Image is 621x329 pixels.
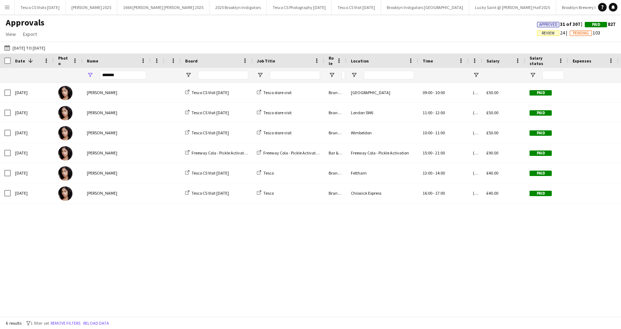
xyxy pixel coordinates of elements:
[469,83,482,102] div: (GMT/BST) [GEOGRAPHIC_DATA]
[329,72,335,78] button: Open Filter Menu
[257,150,321,156] a: Freeway Cola - Pickle Activation
[435,150,445,156] span: 21:00
[573,31,589,36] span: Pending
[58,126,72,140] img: Siobhan Athwal
[11,183,54,203] div: [DATE]
[15,58,25,64] span: Date
[486,90,498,95] span: £50.00
[83,183,151,203] div: [PERSON_NAME]
[469,163,482,183] div: (GMT/BST) [GEOGRAPHIC_DATA]
[347,163,418,183] div: Feltham
[3,29,19,39] a: View
[324,183,347,203] div: Brand Ambassador
[185,190,229,196] a: Tesco CS Visit [DATE]
[486,130,498,135] span: £50.00
[542,71,564,79] input: Salary status Filter Input
[58,146,72,161] img: Siobhan Athwal
[257,72,263,78] button: Open Filter Menu
[58,166,72,181] img: Siobhan Athwal
[435,170,445,176] span: 14:00
[192,190,229,196] span: Tesco CS Visit [DATE]
[542,31,555,36] span: Review
[83,103,151,122] div: [PERSON_NAME]
[192,110,229,115] span: Tesco CS Visit [DATE]
[185,110,229,115] a: Tesco CS Visit [DATE]
[185,72,192,78] button: Open Filter Menu
[257,90,292,95] a: Tesco store visit
[469,143,482,163] div: (GMT/BST) [GEOGRAPHIC_DATA]
[185,150,250,156] a: Freeway Cola - Pickle Activation
[100,71,146,79] input: Name Filter Input
[49,319,82,327] button: Remove filters
[530,150,552,156] span: Paid
[20,29,40,39] a: Export
[423,170,432,176] span: 13:00
[469,103,482,122] div: (GMT/BST) [GEOGRAPHIC_DATA]
[530,55,555,66] span: Salary status
[486,110,498,115] span: £50.00
[435,130,445,135] span: 11:00
[185,170,229,176] a: Tesco CS Visit [DATE]
[585,21,615,27] span: 827
[347,83,418,102] div: [GEOGRAPHIC_DATA]
[433,190,434,196] span: -
[347,103,418,122] div: London SW6
[433,130,434,135] span: -
[15,0,66,14] button: Tesco CS Visits [DATE]
[435,110,445,115] span: 12:00
[486,58,499,64] span: Salary
[117,0,210,14] button: 1664 [PERSON_NAME] [PERSON_NAME] 2025
[87,72,93,78] button: Open Filter Menu
[469,183,482,203] div: (GMT/BST) [GEOGRAPHIC_DATA]
[530,191,552,196] span: Paid
[539,22,558,27] span: Approved
[58,186,72,201] img: Siobhan Athwal
[486,190,498,196] span: £40.00
[423,90,432,95] span: 09:00
[11,163,54,183] div: [DATE]
[6,31,16,37] span: View
[257,58,275,64] span: Job Title
[257,110,292,115] a: Tesco store visit
[185,90,229,95] a: Tesco CS Visit [DATE]
[198,71,248,79] input: Board Filter Input
[435,190,445,196] span: 17:00
[530,130,552,136] span: Paid
[263,90,292,95] span: Tesco store visit
[364,71,414,79] input: Location Filter Input
[270,71,320,79] input: Job Title Filter Input
[257,170,274,176] a: Tesco
[537,29,570,36] span: 24
[192,130,229,135] span: Tesco CS Visit [DATE]
[486,170,498,176] span: £40.00
[58,55,70,66] span: Photo
[58,86,72,100] img: Siobhan Athwal
[351,58,369,64] span: Location
[257,130,292,135] a: Tesco store visit
[324,143,347,163] div: Bar & Catering (Bar Tender)
[347,183,418,203] div: Chiswick Express
[263,170,274,176] span: Tesco
[381,0,469,14] button: Brooklyn Instigators [GEOGRAPHIC_DATA]
[433,150,434,156] span: -
[83,83,151,102] div: [PERSON_NAME]
[3,43,47,52] button: [DATE] to [DATE]
[530,110,552,116] span: Paid
[267,0,332,14] button: Tesco CS Photography [DATE]
[11,123,54,143] div: [DATE]
[87,58,98,64] span: Name
[11,103,54,122] div: [DATE]
[332,0,381,14] button: Tesco CS Visit [DATE]
[573,58,591,64] span: Expenses
[433,90,434,95] span: -
[473,72,479,78] button: Open Filter Menu
[342,71,345,79] input: Role Filter Input
[469,0,556,14] button: Lucky Saint @ [PERSON_NAME] Half 2025
[324,163,347,183] div: Brand Ambassador
[23,31,37,37] span: Export
[83,123,151,143] div: [PERSON_NAME]
[324,103,347,122] div: Brand Ambassador
[263,110,292,115] span: Tesco store visit
[58,106,72,120] img: Siobhan Athwal
[433,110,434,115] span: -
